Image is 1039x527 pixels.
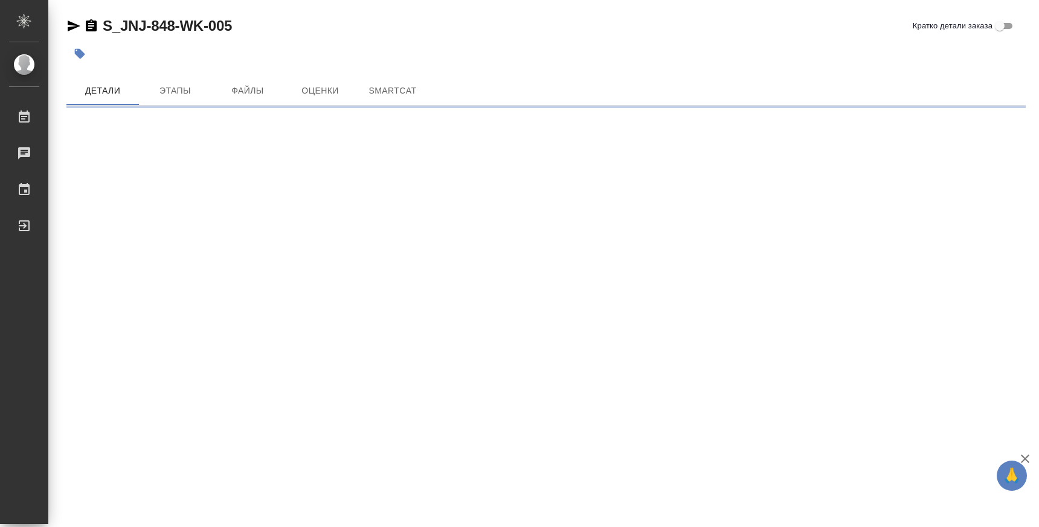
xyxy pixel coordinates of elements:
[103,18,232,34] a: S_JNJ-848-WK-005
[1002,463,1022,488] span: 🙏
[291,83,349,98] span: Оценки
[364,83,422,98] span: SmartCat
[997,461,1027,491] button: 🙏
[913,20,992,32] span: Кратко детали заказа
[146,83,204,98] span: Этапы
[66,40,93,67] button: Добавить тэг
[219,83,277,98] span: Файлы
[74,83,132,98] span: Детали
[84,19,98,33] button: Скопировать ссылку
[66,19,81,33] button: Скопировать ссылку для ЯМессенджера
